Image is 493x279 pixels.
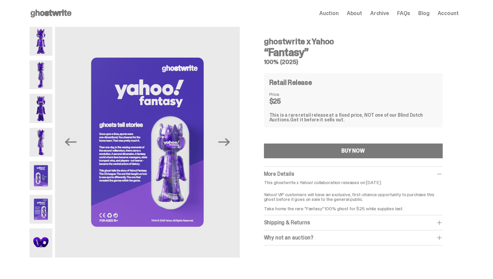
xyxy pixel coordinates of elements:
[319,11,339,16] a: Auction
[264,144,443,158] button: BUY NOW
[30,228,53,257] img: Yahoo-HG---7.png
[269,113,437,122] div: This is a rare retail release at a fixed price, NOT one of our Blind Dutch Auctions.
[269,92,303,97] dt: Price
[264,219,443,226] div: Shipping & Returns
[370,11,389,16] a: Archive
[30,128,53,157] img: Yahoo-HG---4.png
[55,27,239,258] img: Yahoo-HG---6.png
[30,60,53,89] img: Yahoo-HG---2.png
[264,170,294,177] span: More Details
[30,94,53,123] img: Yahoo-HG---3.png
[264,234,443,241] div: Why not an auction?
[30,27,53,56] img: Yahoo-HG---1.png
[264,180,443,185] p: This ghostwrite x Yahoo! collaboration releases on [DATE].
[30,161,53,190] img: Yahoo-HG---5.png
[63,135,78,150] button: Previous
[264,187,443,211] p: Yahoo! VIP customers will have an exclusive, first-chance opportunity to purchase this ghost befo...
[269,79,312,86] h4: Retail Release
[264,38,443,46] h4: ghostwrite x Yahoo
[397,11,410,16] a: FAQs
[269,98,303,105] dd: $25
[264,59,443,65] h5: 100% (2025)
[264,47,443,58] h3: “Fantasy”
[347,11,362,16] a: About
[341,148,365,154] div: BUY NOW
[438,11,459,16] a: Account
[30,195,53,224] img: Yahoo-HG---6.png
[217,135,232,150] button: Next
[418,11,429,16] a: Blog
[290,117,344,123] span: Get it before it sells out.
